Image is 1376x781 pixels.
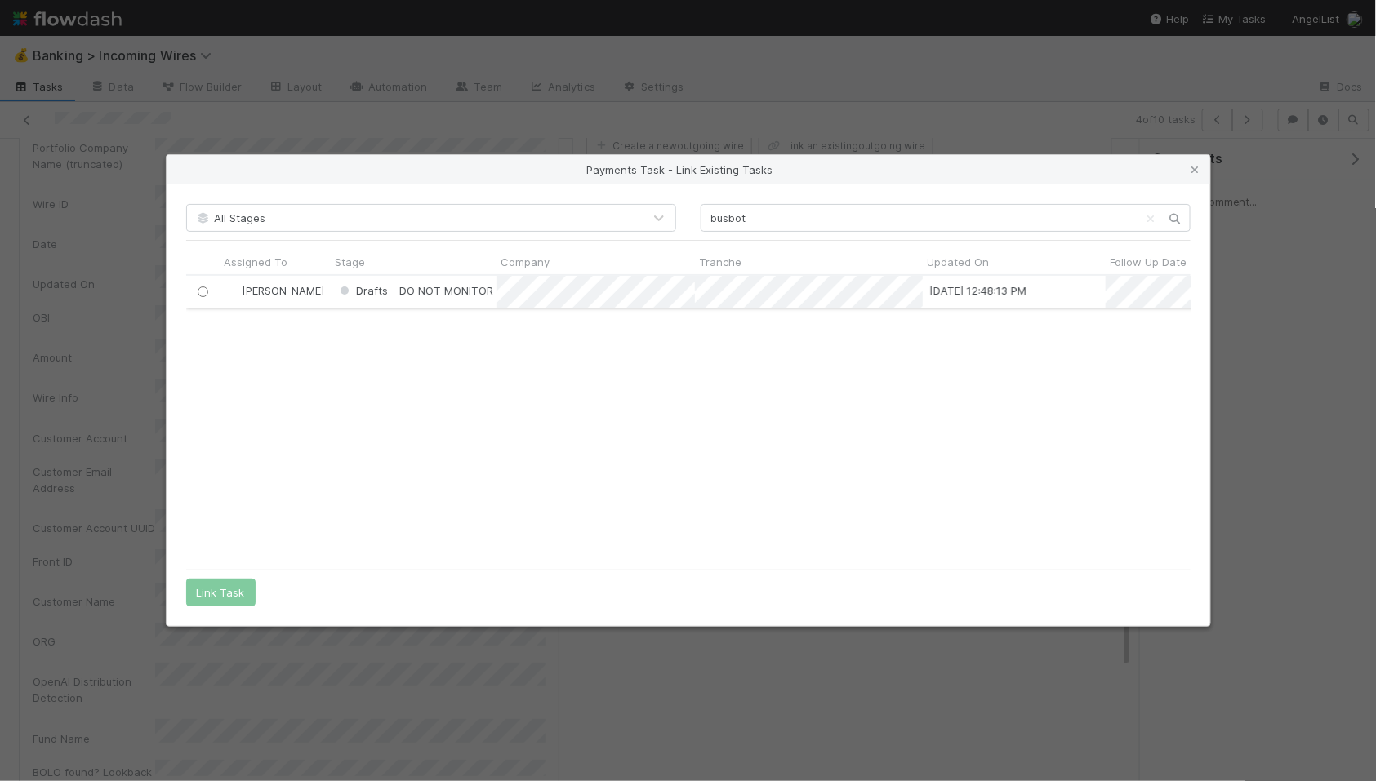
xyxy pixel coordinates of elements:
[501,254,550,270] span: Company
[336,284,493,297] span: Drafts - DO NOT MONITOR
[225,282,324,299] div: [PERSON_NAME]
[700,254,742,270] span: Tranche
[167,155,1210,184] div: Payments Task - Link Existing Tasks
[195,211,266,224] span: All Stages
[928,254,990,270] span: Updated On
[928,282,1026,299] div: [DATE] 12:48:13 PM
[1143,206,1160,232] button: Clear search
[1111,254,1187,270] span: Follow Up Date
[336,282,493,299] div: Drafts - DO NOT MONITOR
[226,284,239,297] img: avatar_c6c9a18c-a1dc-4048-8eac-219674057138.png
[186,579,256,606] button: Link Task
[335,254,365,270] span: Stage
[701,204,1191,232] input: Search
[197,286,207,297] input: Toggle Row Selected
[224,254,287,270] span: Assigned To
[242,284,324,297] span: [PERSON_NAME]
